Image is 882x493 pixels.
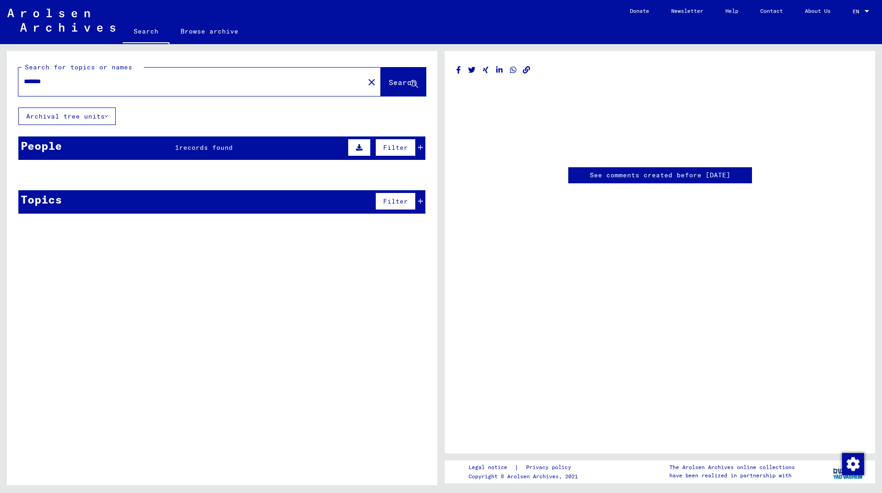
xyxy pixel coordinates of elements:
[7,9,115,32] img: Arolsen_neg.svg
[375,139,416,156] button: Filter
[25,63,132,71] mat-label: Search for topics or names
[495,64,504,76] button: Share on LinkedIn
[123,20,170,44] a: Search
[179,143,233,152] span: records found
[469,463,582,472] div: |
[383,143,408,152] span: Filter
[469,463,514,472] a: Legal notice
[467,64,477,76] button: Share on Twitter
[469,472,582,481] p: Copyright © Arolsen Archives, 2021
[522,64,531,76] button: Copy link
[366,77,377,88] mat-icon: close
[454,64,464,76] button: Share on Facebook
[509,64,518,76] button: Share on WhatsApp
[519,463,582,472] a: Privacy policy
[669,471,795,480] p: have been realized in partnership with
[383,197,408,205] span: Filter
[170,20,249,42] a: Browse archive
[362,73,381,91] button: Clear
[389,78,416,87] span: Search
[175,143,179,152] span: 1
[831,460,865,483] img: yv_logo.png
[669,463,795,471] p: The Arolsen Archives online collections
[18,108,116,125] button: Archival tree units
[21,137,62,154] div: People
[481,64,491,76] button: Share on Xing
[853,8,863,15] span: EN
[842,453,864,475] img: Change consent
[375,193,416,210] button: Filter
[590,170,730,180] a: See comments created before [DATE]
[381,68,426,96] button: Search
